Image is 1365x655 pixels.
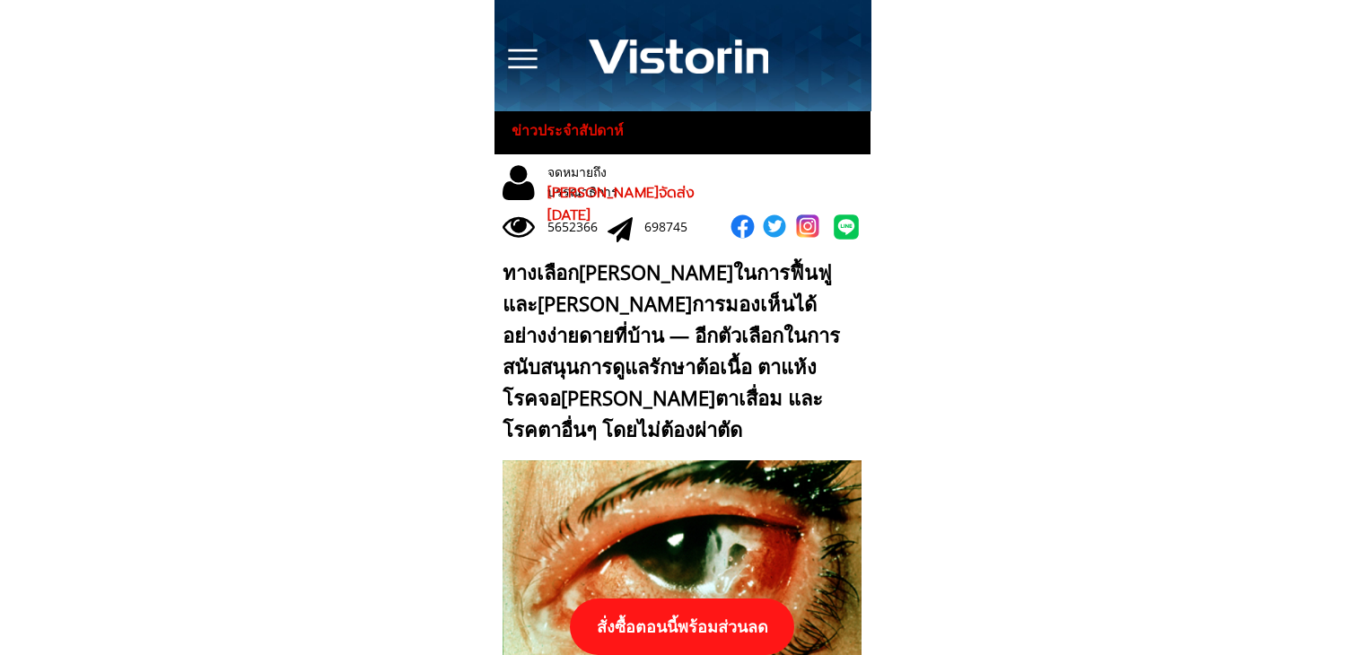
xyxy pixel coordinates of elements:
h3: ข่าวประจำสัปดาห์ [512,119,640,143]
div: ทางเลือก[PERSON_NAME]ในการฟื้นฟูและ[PERSON_NAME]การมองเห็นได้อย่างง่ายดายที่บ้าน — อีกตัวเลือกในก... [503,257,853,446]
p: สั่งซื้อตอนนี้พร้อมส่วนลด [570,598,794,655]
span: [PERSON_NAME]จัดส่ง [DATE] [547,182,695,227]
div: 698745 [644,217,704,237]
div: 5652366 [547,217,608,237]
div: จดหมายถึงบรรณาธิการ [547,162,677,203]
